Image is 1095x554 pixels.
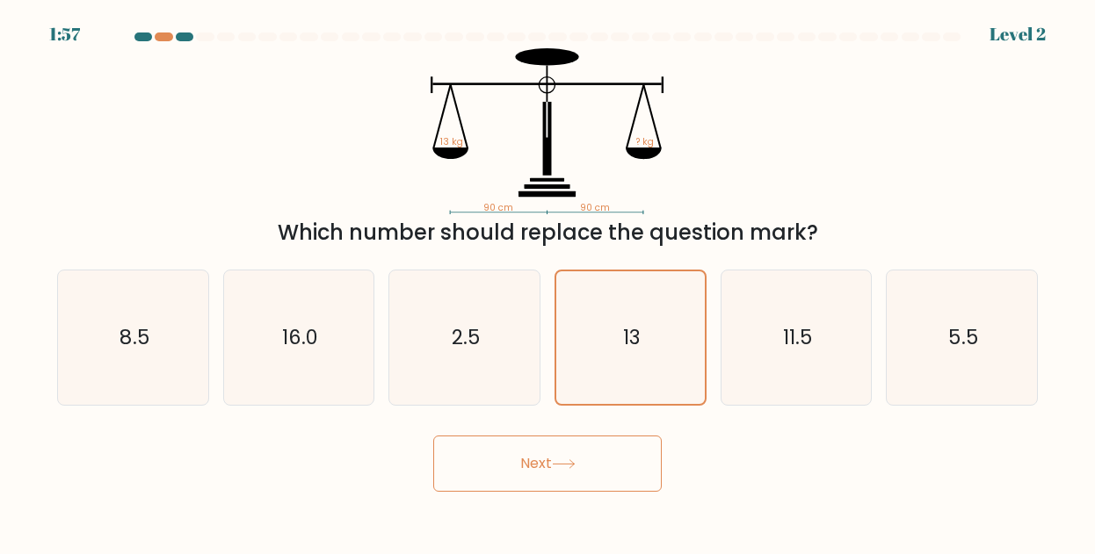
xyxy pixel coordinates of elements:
[483,201,513,214] tspan: 90 cm
[433,435,662,492] button: Next
[452,323,480,351] text: 2.5
[783,323,812,351] text: 11.5
[623,323,640,351] text: 13
[120,323,149,351] text: 8.5
[637,135,655,148] tspan: ? kg
[990,21,1046,47] div: Level 2
[49,21,80,47] div: 1:57
[68,217,1027,248] div: Which number should replace the question mark?
[440,135,463,148] tspan: 13 kg
[581,201,611,214] tspan: 90 cm
[282,323,318,351] text: 16.0
[949,323,978,351] text: 5.5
